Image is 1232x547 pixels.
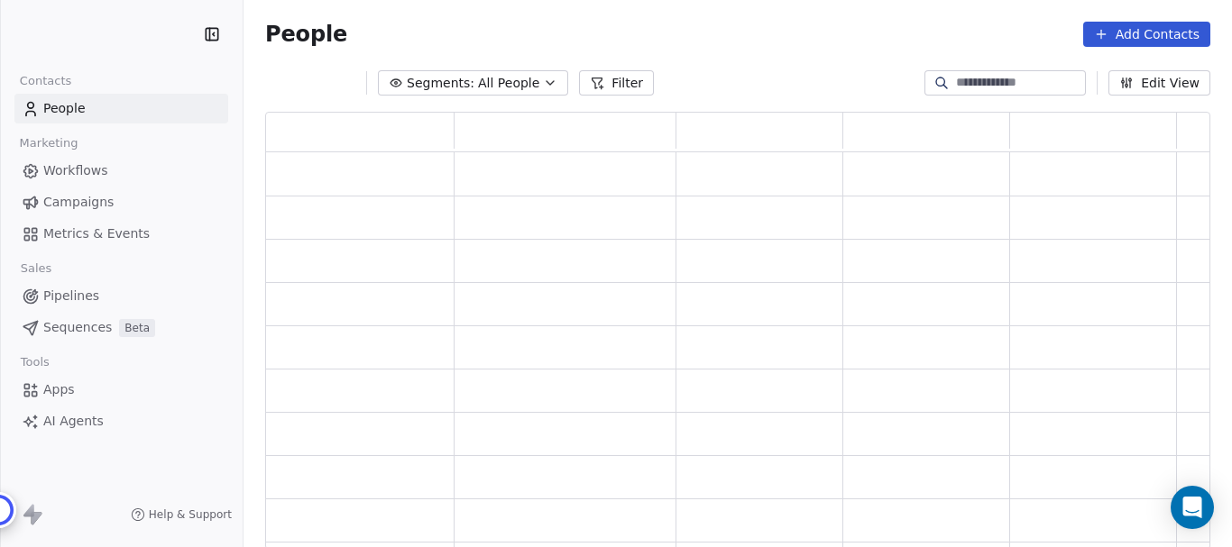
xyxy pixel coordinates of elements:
a: Pipelines [14,281,228,311]
span: Marketing [12,130,86,157]
span: Segments: [407,74,474,93]
a: Apps [14,375,228,405]
span: Workflows [43,161,108,180]
button: Edit View [1108,70,1210,96]
span: Campaigns [43,193,114,212]
span: Help & Support [149,507,232,522]
span: AI Agents [43,412,104,431]
span: Sequences [43,318,112,337]
span: Metrics & Events [43,224,150,243]
a: Workflows [14,156,228,186]
span: Beta [119,319,155,337]
span: People [43,99,86,118]
a: Campaigns [14,187,228,217]
span: Contacts [12,68,79,95]
span: Tools [13,349,57,376]
button: Filter [579,70,654,96]
button: Add Contacts [1083,22,1210,47]
span: Sales [13,255,60,282]
a: SequencesBeta [14,313,228,342]
a: Help & Support [131,507,232,522]
span: Pipelines [43,287,99,305]
span: Apps [43,380,75,399]
a: Metrics & Events [14,219,228,249]
a: People [14,94,228,123]
span: All People [478,74,539,93]
a: AI Agents [14,406,228,436]
div: Open Intercom Messenger [1171,486,1214,529]
span: People [265,21,347,48]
